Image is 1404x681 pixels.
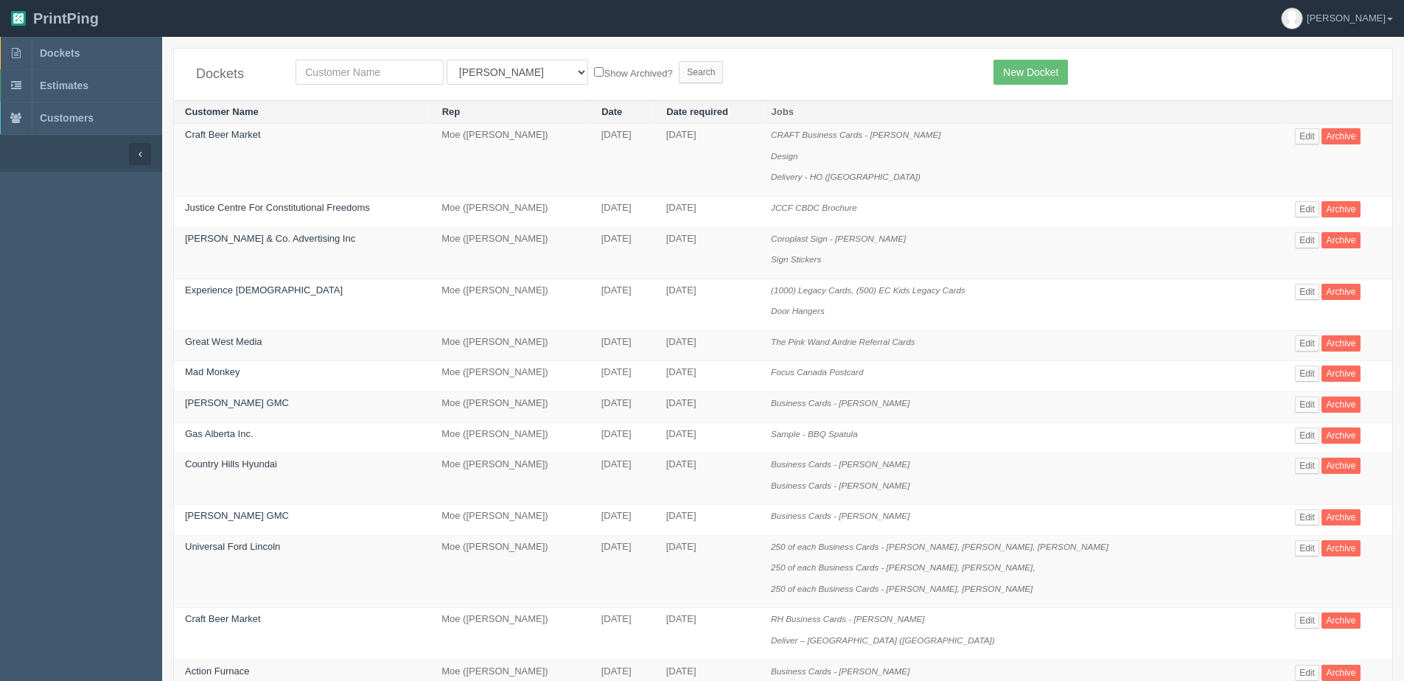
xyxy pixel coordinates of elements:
[1321,427,1360,444] a: Archive
[771,398,909,408] i: Business Cards - [PERSON_NAME]
[430,453,590,505] td: Moe ([PERSON_NAME])
[655,422,760,453] td: [DATE]
[590,197,655,228] td: [DATE]
[655,505,760,536] td: [DATE]
[590,535,655,608] td: [DATE]
[655,279,760,330] td: [DATE]
[771,511,909,520] i: Business Cards - [PERSON_NAME]
[590,227,655,279] td: [DATE]
[655,197,760,228] td: [DATE]
[771,203,857,212] i: JCCF CBDC Brochure
[771,151,797,161] i: Design
[594,67,604,77] input: Show Archived?
[771,337,915,346] i: The Pink Wand Airdrie Referral Cards
[1295,458,1319,474] a: Edit
[590,279,655,330] td: [DATE]
[185,233,355,244] a: [PERSON_NAME] & Co. Advertising Inc
[590,422,655,453] td: [DATE]
[666,106,728,117] a: Date required
[655,227,760,279] td: [DATE]
[185,366,240,377] a: Mad Monkey
[1295,509,1319,525] a: Edit
[185,541,280,552] a: Universal Ford Lincoln
[590,608,655,660] td: [DATE]
[1295,612,1319,629] a: Edit
[1295,427,1319,444] a: Edit
[40,47,80,59] span: Dockets
[590,453,655,505] td: [DATE]
[196,67,273,82] h4: Dockets
[771,172,921,181] i: Delivery - HO ([GEOGRAPHIC_DATA])
[590,361,655,392] td: [DATE]
[296,60,444,85] input: Customer Name
[185,458,277,469] a: Country Hills Hyundai
[590,330,655,361] td: [DATE]
[993,60,1068,85] a: New Docket
[1295,397,1319,413] a: Edit
[1321,612,1360,629] a: Archive
[590,124,655,197] td: [DATE]
[771,542,1108,551] i: 250 of each Business Cards - [PERSON_NAME], [PERSON_NAME], [PERSON_NAME]
[655,453,760,505] td: [DATE]
[1321,284,1360,300] a: Archive
[442,106,461,117] a: Rep
[1295,284,1319,300] a: Edit
[771,429,858,439] i: Sample - BBQ Spatula
[590,505,655,536] td: [DATE]
[185,666,249,677] a: Action Furnace
[430,197,590,228] td: Moe ([PERSON_NAME])
[430,422,590,453] td: Moe ([PERSON_NAME])
[771,367,863,377] i: Focus Canada Postcard
[771,635,995,645] i: Deliver – [GEOGRAPHIC_DATA] ([GEOGRAPHIC_DATA])
[1295,335,1319,352] a: Edit
[1282,8,1302,29] img: avatar_default-7531ab5dedf162e01f1e0bb0964e6a185e93c5c22dfe317fb01d7f8cd2b1632c.jpg
[430,124,590,197] td: Moe ([PERSON_NAME])
[655,608,760,660] td: [DATE]
[430,505,590,536] td: Moe ([PERSON_NAME])
[430,608,590,660] td: Moe ([PERSON_NAME])
[1321,665,1360,681] a: Archive
[11,11,26,26] img: logo-3e63b451c926e2ac314895c53de4908e5d424f24456219fb08d385ab2e579770.png
[1321,366,1360,382] a: Archive
[185,106,259,117] a: Customer Name
[1295,201,1319,217] a: Edit
[590,391,655,422] td: [DATE]
[185,397,289,408] a: [PERSON_NAME] GMC
[185,510,289,521] a: [PERSON_NAME] GMC
[594,64,672,81] label: Show Archived?
[1295,128,1319,144] a: Edit
[430,330,590,361] td: Moe ([PERSON_NAME])
[771,562,1035,572] i: 250 of each Business Cards - [PERSON_NAME], [PERSON_NAME],
[185,202,370,213] a: Justice Centre For Constitutional Freedoms
[1321,509,1360,525] a: Archive
[1321,540,1360,556] a: Archive
[655,361,760,392] td: [DATE]
[430,535,590,608] td: Moe ([PERSON_NAME])
[771,481,909,490] i: Business Cards - [PERSON_NAME]
[1321,397,1360,413] a: Archive
[679,61,723,83] input: Search
[771,614,924,624] i: RH Business Cards - [PERSON_NAME]
[655,124,760,197] td: [DATE]
[771,459,909,469] i: Business Cards - [PERSON_NAME]
[655,391,760,422] td: [DATE]
[771,666,909,676] i: Business Cards - [PERSON_NAME]
[771,130,941,139] i: CRAFT Business Cards - [PERSON_NAME]
[430,391,590,422] td: Moe ([PERSON_NAME])
[771,285,965,295] i: (1000) Legacy Cards, (500) EC Kids Legacy Cards
[771,254,821,264] i: Sign Stickers
[1295,366,1319,382] a: Edit
[1321,201,1360,217] a: Archive
[185,428,254,439] a: Gas Alberta Inc.
[40,80,88,91] span: Estimates
[771,234,906,243] i: Coroplast Sign - [PERSON_NAME]
[185,129,261,140] a: Craft Beer Market
[760,100,1284,124] th: Jobs
[1321,335,1360,352] a: Archive
[1321,458,1360,474] a: Archive
[771,584,1033,593] i: 250 of each Business Cards - [PERSON_NAME], [PERSON_NAME]
[1295,665,1319,681] a: Edit
[1321,128,1360,144] a: Archive
[655,330,760,361] td: [DATE]
[1321,232,1360,248] a: Archive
